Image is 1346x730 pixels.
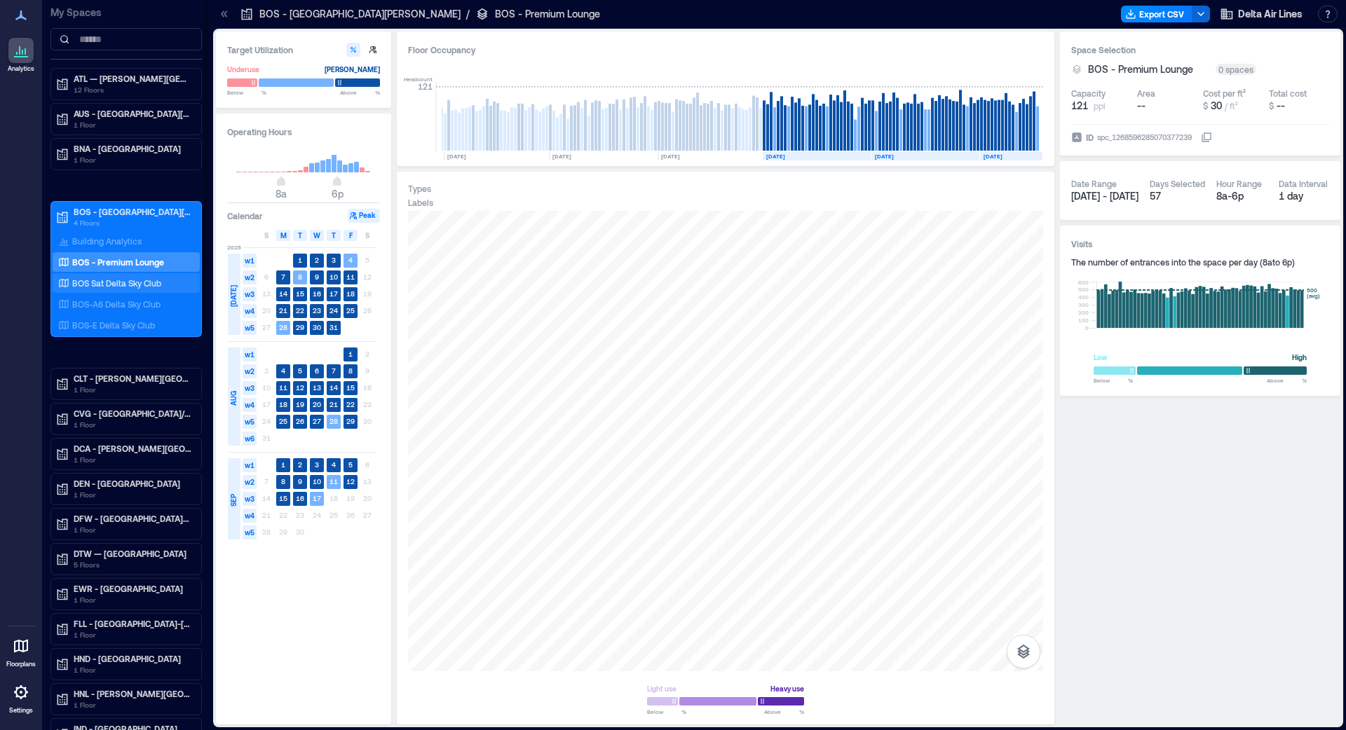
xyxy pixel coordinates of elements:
span: T [298,230,302,241]
text: 15 [346,383,355,392]
span: ID [1086,130,1094,144]
div: Heavy use [770,682,804,696]
p: BNA - [GEOGRAPHIC_DATA] [74,143,191,154]
tspan: 500 [1078,286,1089,293]
text: 8 [281,477,285,485]
p: 1 Floor [74,454,191,465]
div: Types [408,183,431,194]
tspan: 100 [1078,317,1089,324]
span: Delta Air Lines [1238,7,1303,21]
span: w4 [243,398,257,412]
text: 1 [281,460,285,469]
text: 14 [329,383,338,392]
span: w1 [243,254,257,268]
p: 1 Floor [74,419,191,430]
text: 19 [296,400,304,408]
text: 21 [329,400,338,408]
p: Building Analytics [72,235,142,247]
p: BOS - Premium Lounge [72,256,164,268]
text: 7 [281,273,285,281]
span: w1 [243,458,257,472]
text: 22 [346,400,355,408]
p: CVG - [GEOGRAPHIC_DATA]/[GEOGRAPHIC_DATA][US_STATE] [74,408,191,419]
div: 57 [1150,189,1205,203]
div: Date Range [1071,178,1117,189]
p: ATL — [PERSON_NAME][GEOGRAPHIC_DATA] [74,73,191,84]
text: 16 [296,494,304,502]
h3: Visits [1071,237,1329,251]
p: 1 Floor [74,384,191,395]
span: w1 [243,347,257,361]
span: $ [1269,101,1274,111]
text: 25 [346,306,355,315]
div: Capacity [1071,88,1106,99]
button: 121 ppl [1071,99,1131,113]
p: 1 Floor [74,119,191,130]
p: DCA - [PERSON_NAME][GEOGRAPHIC_DATA][US_STATE] [74,443,191,454]
text: [DATE] [875,153,894,160]
span: 2025 [227,243,241,252]
span: ppl [1094,100,1106,111]
span: w5 [243,525,257,539]
h3: Target Utilization [227,43,380,57]
p: 4 Floors [74,217,191,228]
text: 6 [315,366,319,375]
h3: Calendar [227,209,263,223]
span: w4 [243,304,257,318]
text: 31 [329,323,338,331]
text: 2 [315,256,319,264]
text: 29 [296,323,304,331]
span: S [264,230,268,241]
div: Low [1094,350,1107,364]
span: [DATE] [228,285,239,307]
p: 12 Floors [74,84,191,95]
span: T [332,230,336,241]
text: 12 [296,383,304,392]
span: 121 [1071,99,1088,113]
text: 1 [298,256,302,264]
span: M [280,230,287,241]
text: 1 [348,350,353,358]
text: 10 [313,477,321,485]
span: / ft² [1225,101,1238,111]
text: 28 [329,417,338,425]
text: [DATE] [766,153,785,160]
button: $ 30 / ft² [1203,99,1263,113]
p: / [466,7,470,21]
div: [PERSON_NAME] [325,62,380,76]
text: 16 [313,289,321,298]
button: Delta Air Lines [1216,3,1307,25]
p: DEN - [GEOGRAPHIC_DATA] [74,478,191,489]
span: $ [1203,101,1208,111]
text: 23 [313,306,321,315]
text: 17 [329,289,338,298]
text: 18 [279,400,287,408]
span: w3 [243,287,257,301]
p: DTW — [GEOGRAPHIC_DATA] [74,548,191,559]
p: BOS - Premium Lounge [495,7,600,21]
text: 2 [298,460,302,469]
span: w2 [243,475,257,489]
div: spc_1268596285070377239 [1096,130,1193,144]
div: Floor Occupancy [408,43,1043,57]
text: 15 [279,494,287,502]
text: 28 [279,323,287,331]
span: 8a [276,188,287,200]
text: 3 [315,460,319,469]
text: 3 [332,256,336,264]
p: DFW - [GEOGRAPHIC_DATA]/[GEOGRAPHIC_DATA] [74,513,191,524]
div: Total cost [1269,88,1307,99]
span: Below % [227,88,266,97]
div: Hour Range [1216,178,1262,189]
span: -- [1137,99,1146,111]
span: w3 [243,381,257,395]
div: Data Interval [1279,178,1328,189]
span: Above % [764,708,804,716]
div: 1 day [1279,189,1330,203]
text: 7 [332,366,336,375]
text: 14 [279,289,287,298]
h3: Operating Hours [227,125,380,139]
text: [DATE] [661,153,680,160]
div: Area [1137,88,1155,99]
text: 18 [346,289,355,298]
